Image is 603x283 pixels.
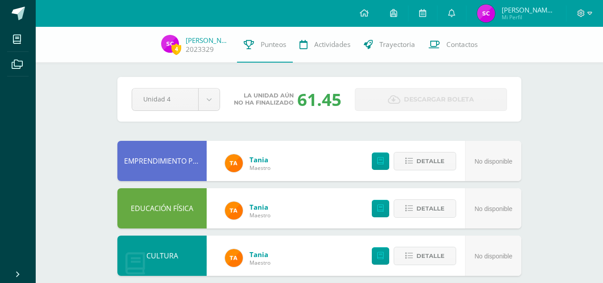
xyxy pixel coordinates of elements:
[250,211,270,219] span: Maestro
[117,188,207,228] div: EDUCACIÓN FÍSICA
[293,27,357,63] a: Actividades
[186,36,230,45] a: [PERSON_NAME]
[416,153,445,169] span: Detalle
[297,88,341,111] div: 61.45
[250,259,270,266] span: Maestro
[250,203,270,211] a: Tania
[186,45,214,54] a: 2023329
[416,248,445,264] span: Detalle
[225,154,243,172] img: feaeb2f9bb45255e229dc5fdac9a9f6b.png
[416,200,445,217] span: Detalle
[117,141,207,181] div: EMPRENDIMIENTO PARA LA PRODUCTIVIDAD
[474,205,512,212] span: No disponible
[225,249,243,267] img: feaeb2f9bb45255e229dc5fdac9a9f6b.png
[234,92,294,106] span: La unidad aún no ha finalizado
[250,250,270,259] a: Tania
[477,4,495,22] img: 8e48596eb57994abff7e50c53ea11120.png
[314,40,350,49] span: Actividades
[225,202,243,220] img: feaeb2f9bb45255e229dc5fdac9a9f6b.png
[474,158,512,165] span: No disponible
[117,236,207,276] div: CULTURA
[132,89,220,110] a: Unidad 4
[161,35,179,53] img: 8e48596eb57994abff7e50c53ea11120.png
[502,13,555,21] span: Mi Perfil
[394,199,456,218] button: Detalle
[250,155,270,164] a: Tania
[237,27,293,63] a: Punteos
[143,89,187,110] span: Unidad 4
[171,43,181,55] span: 4
[357,27,422,63] a: Trayectoria
[250,164,270,172] span: Maestro
[474,253,512,260] span: No disponible
[502,5,555,14] span: [PERSON_NAME] [PERSON_NAME]
[404,89,474,110] span: Descargar boleta
[261,40,286,49] span: Punteos
[446,40,478,49] span: Contactos
[394,247,456,265] button: Detalle
[394,152,456,170] button: Detalle
[422,27,484,63] a: Contactos
[379,40,415,49] span: Trayectoria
